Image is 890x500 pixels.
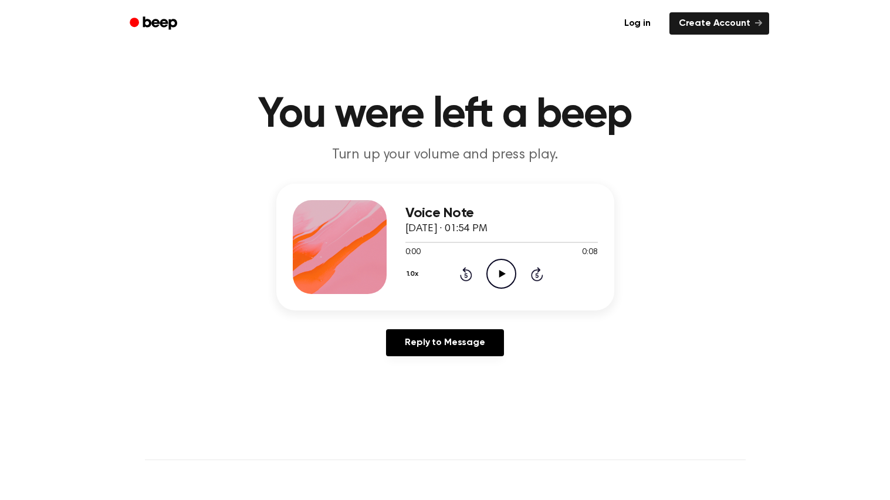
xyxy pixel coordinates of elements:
span: 0:08 [582,246,597,259]
span: 0:00 [405,246,421,259]
p: Turn up your volume and press play. [220,146,671,165]
a: Beep [121,12,188,35]
span: [DATE] · 01:54 PM [405,224,488,234]
h1: You were left a beep [145,94,746,136]
h3: Voice Note [405,205,598,221]
a: Create Account [669,12,769,35]
a: Reply to Message [386,329,503,356]
a: Log in [612,10,662,37]
button: 1.0x [405,264,423,284]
